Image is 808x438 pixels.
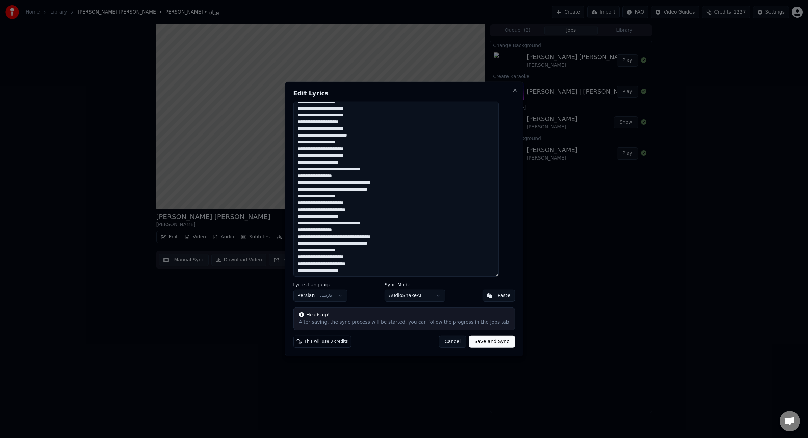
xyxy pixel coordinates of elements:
[293,282,347,287] label: Lyrics Language
[385,282,445,287] label: Sync Model
[498,292,511,299] div: Paste
[293,90,515,96] h2: Edit Lyrics
[304,339,348,344] span: This will use 3 credits
[469,336,515,348] button: Save and Sync
[439,336,466,348] button: Cancel
[483,290,515,302] button: Paste
[299,312,509,318] div: Heads up!
[299,319,509,326] div: After saving, the sync process will be started, you can follow the progress in the Jobs tab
